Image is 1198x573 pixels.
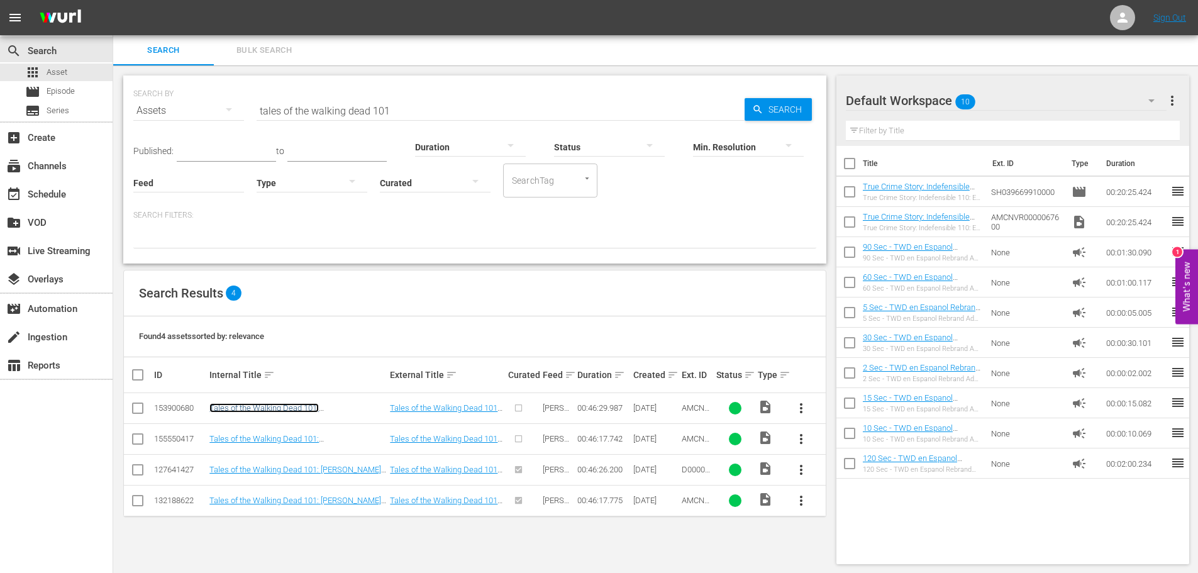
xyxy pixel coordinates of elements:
div: Curated [508,370,539,380]
span: reorder [1170,455,1185,470]
td: 00:01:00.117 [1101,267,1170,298]
span: Ad [1072,396,1087,411]
a: 5 Sec - TWD en Espanol Rebrand Ad Slates-5s- SLATE [863,303,980,321]
td: None [986,267,1067,298]
a: Tales of the Walking Dead 101: [PERSON_NAME] / [PERSON_NAME] [390,465,502,493]
span: Video [758,461,773,476]
span: Video [758,492,773,507]
div: [DATE] [633,403,678,413]
button: more_vert [786,424,816,454]
span: Ad [1072,245,1087,260]
a: Tales of the Walking Dead 101: [PERSON_NAME] / [PERSON_NAME] [390,496,502,524]
td: 00:00:05.005 [1101,298,1170,328]
div: 60 Sec - TWD en Espanol Rebrand Ad Slates-60s- SLATE [863,284,982,292]
span: sort [614,369,625,381]
div: Assets [133,93,244,128]
div: 120 Sec - TWD en Espanol Rebrand Ad Slates-120s- SLATE [863,465,982,474]
span: Bulk Search [221,43,307,58]
span: Episode [1072,184,1087,199]
span: sort [667,369,679,381]
div: Ext. ID [682,370,713,380]
button: more_vert [1165,86,1180,116]
div: 00:46:29.987 [577,403,629,413]
span: more_vert [794,493,809,508]
span: sort [744,369,755,381]
span: more_vert [794,462,809,477]
td: 00:20:25.424 [1101,177,1170,207]
td: 00:00:15.082 [1101,388,1170,418]
a: 30 Sec - TWD en Espanol Rebrand Ad Slates-30s- SLATE [863,333,972,352]
span: AMCNVR0000063682 [682,403,709,431]
a: Sign Out [1153,13,1186,23]
td: None [986,358,1067,388]
span: [PERSON_NAME] Feed [543,403,570,431]
div: 127641427 [154,465,206,474]
span: Live Streaming [6,243,21,259]
span: sort [263,369,275,381]
span: Episode [47,85,75,97]
div: External Title [390,367,504,382]
td: 00:00:02.002 [1101,358,1170,388]
span: reorder [1170,425,1185,440]
div: 153900680 [154,403,206,413]
div: Status [716,367,754,382]
a: True Crime Story: Indefensible 110: El elefante en el útero [863,212,975,231]
a: Tales of the Walking Dead 101: [PERSON_NAME]/[PERSON_NAME] [209,434,333,453]
a: 15 Sec - TWD en Espanol Rebrand Ad Slates-15s- SLATE [863,393,972,412]
span: reorder [1170,365,1185,380]
span: Published: [133,146,174,156]
span: AMCNVR0000056405 [682,496,709,524]
span: to [276,146,284,156]
a: 2 Sec - TWD en Espanol Rebrand Ad Slates-2s- SLATE [863,363,980,382]
div: Type [758,367,782,382]
div: Default Workspace [846,83,1167,118]
div: True Crime Story: Indefensible 110: El elefante en el útero [863,224,982,232]
span: more_vert [794,401,809,416]
td: None [986,328,1067,358]
span: Ad [1072,426,1087,441]
td: 00:00:10.069 [1101,418,1170,448]
th: Type [1064,146,1099,181]
td: None [986,298,1067,328]
div: ID [154,370,206,380]
div: 1 [1172,247,1182,257]
span: Ad [1072,365,1087,381]
span: Episode [25,84,40,99]
button: more_vert [786,393,816,423]
span: sort [779,369,790,381]
a: Tales of the Walking Dead 101: [PERSON_NAME]/[PERSON_NAME] [209,403,333,422]
button: more_vert [786,455,816,485]
div: Duration [577,367,629,382]
a: Tales of the Walking Dead 101: [PERSON_NAME]/[PERSON_NAME] [390,434,502,462]
a: True Crime Story: Indefensible 110: El elefante en el útero [863,182,975,201]
a: 60 Sec - TWD en Espanol Rebrand Ad Slates-60s- SLATE [863,272,972,291]
span: Search [121,43,206,58]
div: 10 Sec - TWD en Espanol Rebrand Ad Slates-10s- SLATE [863,435,982,443]
span: reorder [1170,244,1185,259]
span: menu [8,10,23,25]
div: True Crime Story: Indefensible 110: El elefante en el útero [863,194,982,202]
span: Reports [6,358,21,373]
td: None [986,448,1067,479]
span: Asset [47,66,67,79]
div: Feed [543,367,574,382]
div: 132188622 [154,496,206,505]
span: 4 [226,286,241,301]
span: more_vert [1165,93,1180,108]
span: reorder [1170,395,1185,410]
td: None [986,388,1067,418]
td: 00:02:00.234 [1101,448,1170,479]
span: Ad [1072,275,1087,290]
span: subscriptions [6,159,21,174]
span: Series [25,103,40,118]
td: SH039669910000 [986,177,1067,207]
span: Found 4 assets sorted by: relevance [139,331,264,341]
span: more_vert [794,431,809,447]
span: Series [47,104,69,117]
span: [PERSON_NAME] Feed [543,496,570,524]
a: 10 Sec - TWD en Espanol Rebrand Ad Slates-10s- SLATE [863,423,972,442]
span: Search Results [139,286,223,301]
div: 30 Sec - TWD en Espanol Rebrand Ad Slates-30s- SLATE [863,345,982,353]
span: Ad [1072,456,1087,471]
span: sort [446,369,457,381]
